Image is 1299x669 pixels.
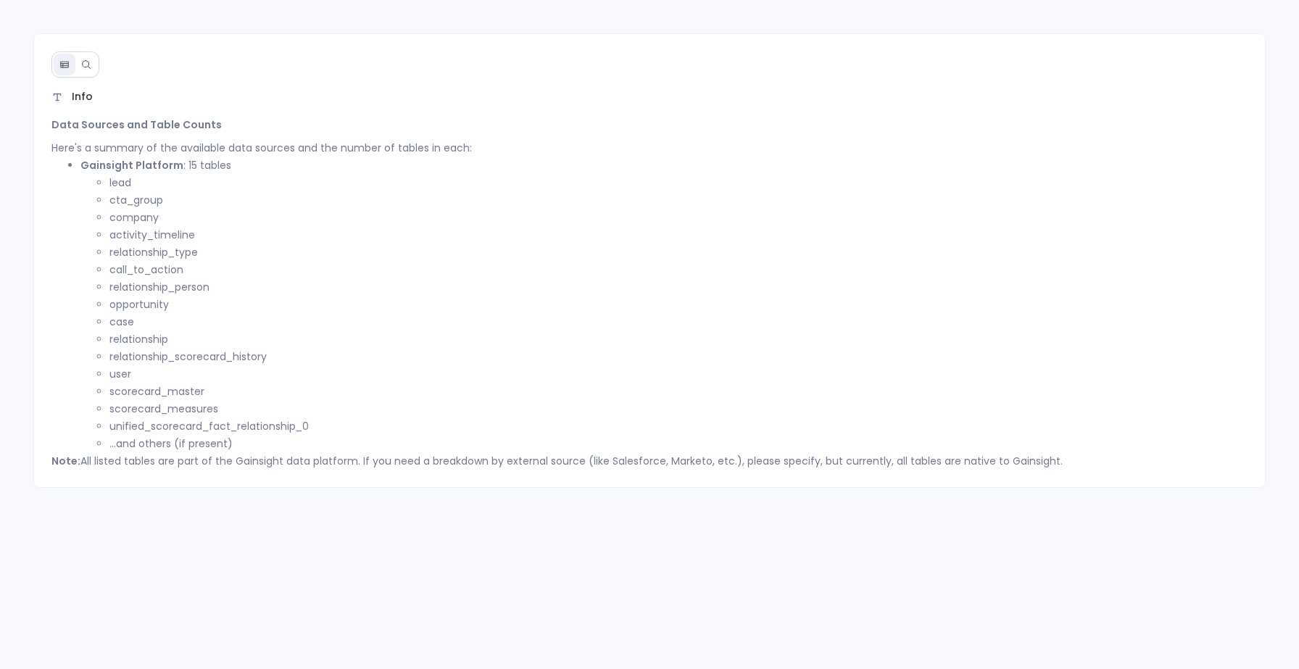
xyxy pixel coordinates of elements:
[109,228,195,242] code: activity_timeline
[109,297,169,312] code: opportunity
[80,157,1248,452] li: : 15 tables
[109,367,131,381] code: user
[109,349,267,364] code: relationship_scorecard_history
[109,419,309,433] code: unified_scorecard_fact_relationship_0
[109,175,131,190] code: lead
[109,384,204,399] code: scorecard_master
[109,210,159,225] code: company
[51,139,1248,157] p: Here's a summary of the available data sources and the number of tables in each:
[51,454,80,468] strong: Note:
[109,332,168,346] code: relationship
[51,117,222,132] strong: Data Sources and Table Counts
[51,452,1248,470] p: All listed tables are part of the Gainsight data platform. If you need a breakdown by external so...
[72,89,93,104] span: Info
[109,193,163,207] code: cta_group
[80,158,183,173] strong: Gainsight Platform
[109,245,198,259] code: relationship_type
[109,435,1248,452] li: ...and others (if present)
[109,262,183,277] code: call_to_action
[109,315,134,329] code: case
[109,280,209,294] code: relationship_person
[109,402,218,416] code: scorecard_measures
